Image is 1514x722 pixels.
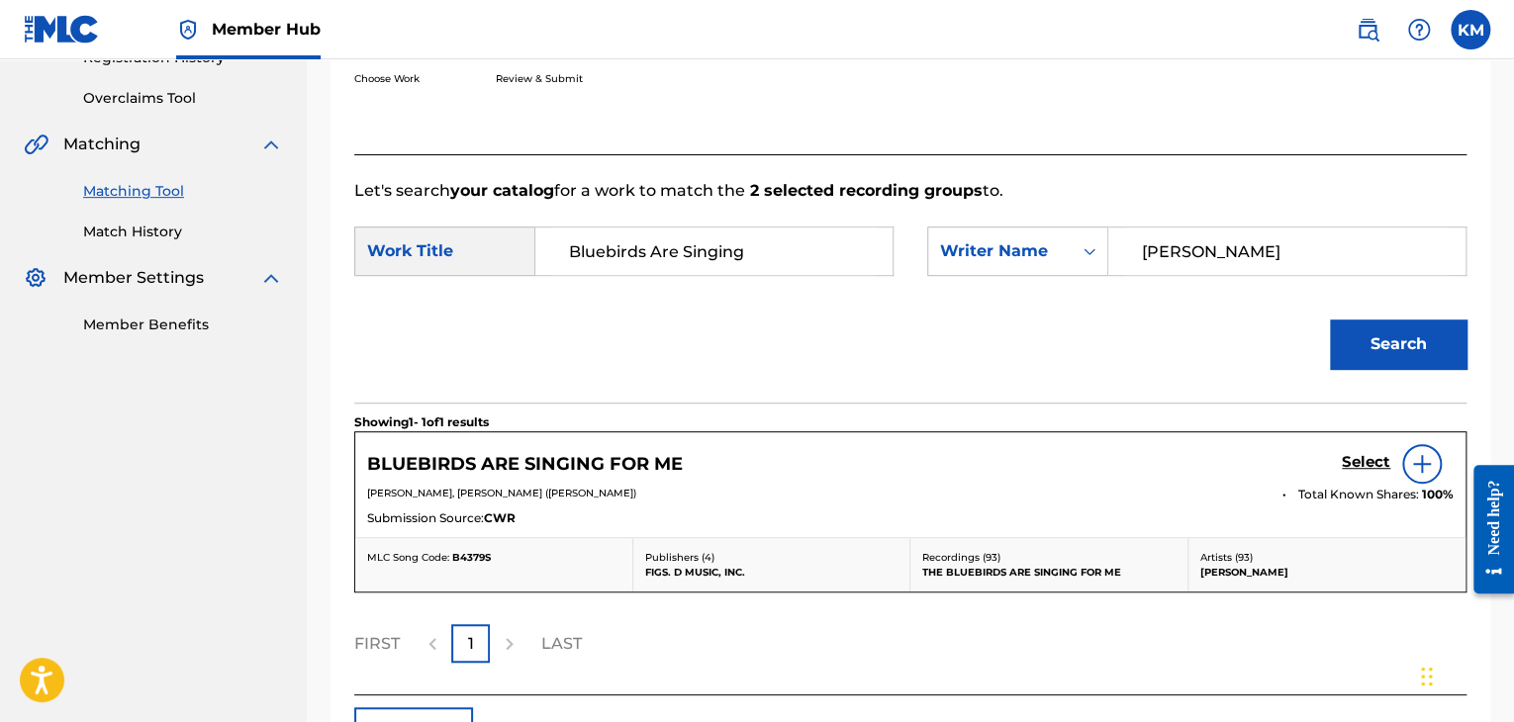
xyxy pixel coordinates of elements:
[645,550,899,565] p: Publishers ( 4 )
[354,71,420,86] p: Choose Work
[1422,486,1454,503] span: 100 %
[259,133,283,156] img: expand
[450,181,554,200] strong: your catalog
[24,15,100,44] img: MLC Logo
[63,133,141,156] span: Matching
[367,509,484,527] span: Submission Source:
[83,222,283,242] a: Match History
[354,179,1467,203] p: Let's search for a work to match the to.
[24,133,48,156] img: Matching
[745,181,983,200] strong: 2 selected recording groups
[367,487,636,499] span: [PERSON_NAME], [PERSON_NAME] ([PERSON_NAME])
[1421,647,1433,706] div: Drag
[1200,565,1455,580] p: [PERSON_NAME]
[1407,18,1431,42] img: help
[1356,18,1379,42] img: search
[1342,453,1390,472] h5: Select
[1348,10,1387,49] a: Public Search
[940,239,1060,263] div: Writer Name
[367,551,449,564] span: MLC Song Code:
[83,181,283,202] a: Matching Tool
[1200,550,1455,565] p: Artists ( 93 )
[176,18,200,42] img: Top Rightsholder
[541,632,582,656] p: LAST
[354,632,400,656] p: FIRST
[922,550,1176,565] p: Recordings ( 93 )
[354,203,1467,403] form: Search Form
[212,18,321,41] span: Member Hub
[354,413,489,431] p: Showing 1 - 1 of 1 results
[1298,486,1422,503] span: Total Known Shares:
[367,453,683,476] h5: BLUEBIRDS ARE SINGING FOR ME
[452,551,491,564] span: B4379S
[63,266,204,290] span: Member Settings
[468,632,474,656] p: 1
[24,266,47,290] img: Member Settings
[1415,627,1514,722] iframe: Chat Widget
[496,71,583,86] p: Review & Submit
[83,88,283,109] a: Overclaims Tool
[1410,452,1434,476] img: info
[922,565,1176,580] p: THE BLUEBIRDS ARE SINGING FOR ME
[1399,10,1439,49] div: Help
[259,266,283,290] img: expand
[1459,450,1514,609] iframe: Resource Center
[645,565,899,580] p: FIGS. D MUSIC, INC.
[1451,10,1490,49] div: User Menu
[484,509,516,527] span: CWR
[83,315,283,335] a: Member Benefits
[1330,319,1467,369] button: Search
